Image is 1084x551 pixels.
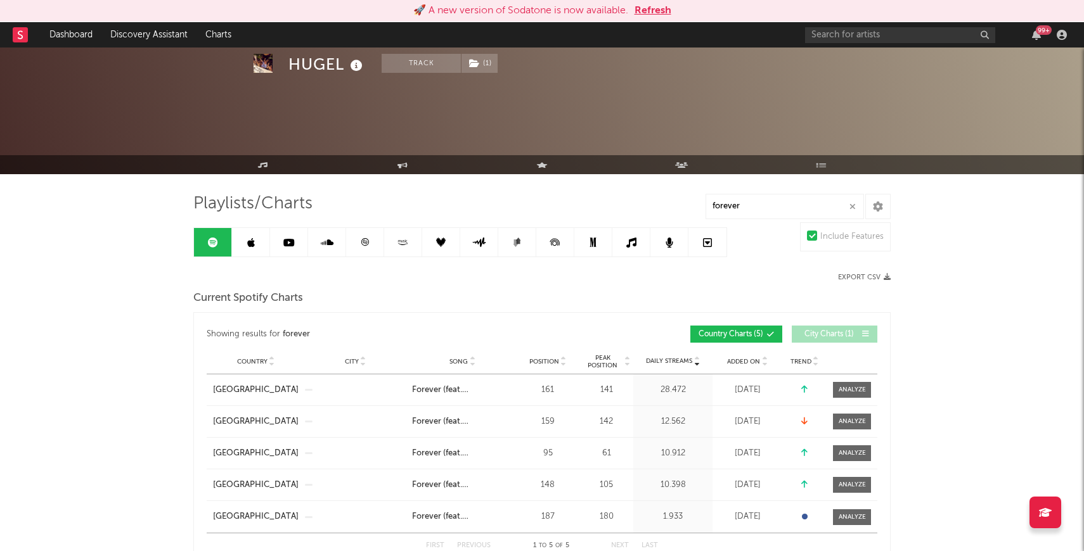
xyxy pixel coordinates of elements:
div: 99 + [1036,25,1052,35]
a: Discovery Assistant [101,22,197,47]
a: Forever (feat. [PERSON_NAME] & Yuna) [412,479,513,491]
button: City Charts(1) [792,326,877,343]
button: Export CSV [838,274,891,281]
button: First [426,542,444,549]
span: Song [449,358,468,365]
span: Added On [727,358,760,365]
span: Position [529,358,559,365]
span: Current Spotify Charts [193,291,303,306]
div: Include Features [820,229,884,244]
div: 180 [583,510,630,523]
button: Track [382,54,461,73]
input: Search for artists [805,27,995,43]
span: Country Charts ( 5 ) [699,331,763,338]
div: 95 [519,447,576,460]
span: to [539,543,546,548]
button: Refresh [635,3,671,18]
span: Playlists/Charts [193,196,313,212]
div: 161 [519,384,576,396]
div: [DATE] [716,447,779,460]
div: [DATE] [716,384,779,396]
button: Previous [457,542,491,549]
div: [DATE] [716,479,779,491]
button: (1) [461,54,498,73]
div: 10.912 [636,447,709,460]
a: [GEOGRAPHIC_DATA] [213,384,299,396]
a: Dashboard [41,22,101,47]
div: 159 [519,415,576,428]
a: [GEOGRAPHIC_DATA] [213,479,299,491]
div: HUGEL [288,54,366,75]
span: ( 1 ) [461,54,498,73]
button: Next [611,542,629,549]
button: 99+ [1032,30,1041,40]
span: of [555,543,563,548]
div: 187 [519,510,576,523]
a: [GEOGRAPHIC_DATA] [213,510,299,523]
span: Peak Position [583,354,623,369]
a: [GEOGRAPHIC_DATA] [213,447,299,460]
div: 105 [583,479,630,491]
span: City Charts ( 1 ) [800,331,858,338]
div: 61 [583,447,630,460]
a: Forever (feat. [PERSON_NAME] & Yuna) [412,447,513,460]
a: Forever (feat. [PERSON_NAME] & Yuna) [412,510,513,523]
div: [DATE] [716,415,779,428]
a: Forever (feat. [PERSON_NAME] & Yuna) [412,415,513,428]
a: Charts [197,22,240,47]
div: 10.398 [636,479,709,491]
div: 12.562 [636,415,709,428]
a: Forever (feat. [PERSON_NAME] & Yuna) [412,384,513,396]
div: [DATE] [716,510,779,523]
div: 148 [519,479,576,491]
button: Country Charts(5) [690,326,782,343]
div: 142 [583,415,630,428]
div: 1.933 [636,510,709,523]
a: [GEOGRAPHIC_DATA] [213,415,299,428]
div: 28.472 [636,384,709,396]
div: Showing results for [207,326,542,343]
span: Daily Streams [646,357,692,366]
button: Last [642,542,658,549]
div: 🚀 A new version of Sodatone is now available. [413,3,628,18]
div: forever [283,327,310,342]
input: Search Playlists/Charts [706,194,864,219]
span: City [345,358,359,365]
div: 141 [583,384,630,396]
span: Trend [790,358,811,365]
span: Country [237,358,268,365]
